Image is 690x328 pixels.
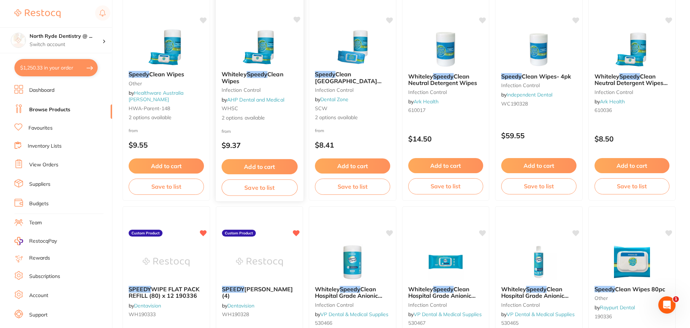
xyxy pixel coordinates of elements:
[221,105,238,112] span: WHSC
[501,82,577,88] small: infection control
[315,71,382,91] span: Clean [GEOGRAPHIC_DATA] Grade Wipes
[29,87,54,94] a: Dashboard
[507,311,575,318] a: VP Dental & Medical Supplies
[315,87,390,93] small: Infection Control
[501,158,577,173] button: Add to cart
[501,131,577,140] p: $59.55
[227,96,284,103] a: AHP Dental and Medical
[129,158,204,174] button: Add to cart
[526,286,547,293] em: Speedy
[408,302,484,308] small: infection control
[501,91,552,98] span: by
[221,87,297,93] small: infection control
[315,286,340,293] span: Whiteley
[29,292,48,299] a: Account
[595,286,670,292] b: Speedy Clean Wipes 80pc
[315,128,324,133] span: from
[222,230,256,237] label: Custom Product
[408,73,477,86] span: Clean Neutral Detergent Wipes
[501,73,577,80] b: Speedy Clean Wipes- 4pk
[149,71,184,78] span: Clean Wipes
[600,98,625,105] a: Ark Health
[595,107,612,113] span: 610036
[222,302,254,309] span: by
[315,158,390,174] button: Add to cart
[30,33,102,40] h4: North Ryde Dentistry @ Macquarie Park
[595,286,615,293] em: Speedy
[433,286,454,293] em: Speedy
[501,100,528,107] span: WC190328
[236,29,283,65] img: Whiteley Speedy Clean Wipes
[595,158,670,173] button: Add to cart
[129,179,204,194] button: Save to list
[14,5,61,22] a: Restocq Logo
[29,311,48,319] a: Support
[315,320,332,326] span: 530466
[315,96,348,103] span: by
[615,286,665,293] span: Clean Wipes 80pc
[14,237,57,245] a: RestocqPay
[408,135,484,143] p: $14.50
[29,273,60,280] a: Subscriptions
[129,90,183,103] a: Healthware Australia [PERSON_NAME]
[515,31,562,67] img: Speedy Clean Wipes- 4pk
[522,73,571,80] span: Clean Wipes- 4pk
[320,311,388,318] a: VP Dental & Medical Supplies
[315,286,384,313] span: Clean Hospital Grade Anionic Neutral Detergent Wipes Canister
[221,71,246,78] span: Whiteley
[129,105,170,112] span: HWA-parent-148
[609,244,655,280] img: Speedy Clean Wipes 80pc
[609,31,655,67] img: Whiteley Speedy Clean Neutral Detergent Wipes Flat Pack
[29,181,50,188] a: Suppliers
[595,73,619,80] span: Whiteley
[595,295,670,301] small: other
[129,141,204,149] p: $9.55
[414,311,482,318] a: VP Dental & Medical Supplies
[221,128,231,134] span: from
[501,286,526,293] span: Whiteley
[408,73,433,80] span: Whiteley
[315,302,390,308] small: infection control
[408,311,482,318] span: by
[507,91,552,98] a: Independent Dental
[501,178,577,194] button: Save to list
[129,128,138,133] span: from
[14,9,61,18] img: Restocq Logo
[320,96,348,103] a: Dental Zone
[315,105,328,112] span: SCW
[315,286,390,299] b: Whiteley Speedy Clean Hospital Grade Anionic Neutral Detergent Wipes Canister
[315,179,390,194] button: Save to list
[408,107,426,113] span: 610017
[29,106,70,113] a: Browse Products
[222,286,293,299] span: [PERSON_NAME](4)
[129,230,163,237] label: Custom Product
[221,179,297,196] button: Save to list
[129,311,156,318] span: WH190333
[14,237,23,245] img: RestocqPay
[315,71,390,84] b: Speedy Clean Neutral Hospital Grade Wipes
[408,73,484,86] b: Whiteley Speedy Clean Neutral Detergent Wipes
[315,114,390,121] span: 2 options available
[501,302,577,308] small: infection control
[221,71,297,84] b: Whiteley Speedy Clean Wipes
[143,29,190,65] img: Speedy Clean Wipes
[595,304,635,311] span: by
[501,320,518,326] span: 530465
[221,71,283,85] span: Clean Wipes
[595,178,670,194] button: Save to list
[433,73,454,80] em: Speedy
[329,29,376,65] img: Speedy Clean Neutral Hospital Grade Wipes
[129,90,183,103] span: by
[408,286,433,293] span: Whiteley
[340,286,360,293] em: Speedy
[129,81,204,86] small: other
[315,141,390,149] p: $8.41
[129,286,200,299] span: WIPE FLAT PACK REFILL (80) x 12 190336
[134,302,161,309] a: Dentavision
[129,114,204,121] span: 2 options available
[329,244,376,280] img: Whiteley Speedy Clean Hospital Grade Anionic Neutral Detergent Wipes Canister
[422,244,469,280] img: Whiteley Speedy Clean Hospital Grade Anionic Neutral Detergent Wipes
[595,135,670,143] p: $8.50
[595,73,668,93] span: Clean Neutral Detergent Wipes Flat Pack
[515,244,562,280] img: Whiteley Speedy Clean Hospital Grade Anionic Neutral Detergent Solution 500ml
